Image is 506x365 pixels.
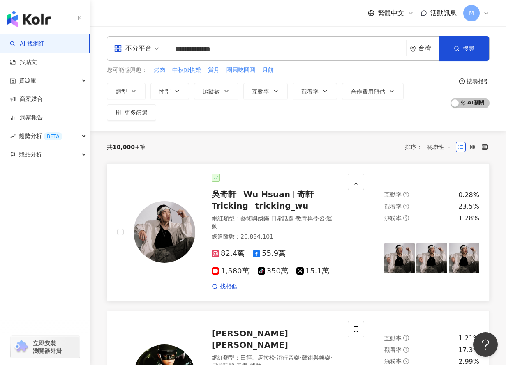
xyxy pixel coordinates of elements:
[240,354,275,361] span: 田徑、馬拉松
[172,66,201,75] button: 中秋節快樂
[107,163,490,301] a: KOL Avatar吳奇軒Wu Hsuan奇軒Trickingtricking_wu網紅類型：藝術與娛樂·日常話題·教育與學習·運動總追蹤數：20,834,10182.4萬55.9萬1,580萬...
[458,334,479,343] div: 1.21%
[159,88,171,95] span: 性別
[125,109,148,116] span: 更多篩選
[469,9,474,18] span: M
[19,145,42,164] span: 競品分析
[19,71,36,90] span: 資源庫
[33,340,62,354] span: 立即安裝 瀏覽器外掛
[10,95,43,103] a: 商案媒合
[296,267,329,275] span: 15.1萬
[194,83,238,99] button: 追蹤數
[203,88,220,95] span: 追蹤數
[378,9,404,18] span: 繁體中文
[458,346,479,355] div: 17.3%
[403,215,409,221] span: question-circle
[114,42,152,55] div: 不分平台
[240,215,269,222] span: 藝術與娛樂
[473,332,498,357] iframe: Help Scout Beacon - Open
[7,11,51,27] img: logo
[277,354,300,361] span: 流行音樂
[405,140,456,154] div: 排序：
[342,83,404,99] button: 合作費用預估
[153,66,166,75] button: 烤肉
[252,88,269,95] span: 互動率
[13,340,29,354] img: chrome extension
[410,46,416,52] span: environment
[107,104,156,121] button: 更多篩選
[384,347,402,353] span: 觀看率
[294,215,296,222] span: ·
[113,144,140,150] span: 10,000+
[212,249,245,258] span: 82.4萬
[212,267,250,275] span: 1,580萬
[212,189,314,211] span: 奇軒Tricking
[212,282,237,291] a: 找相似
[220,282,237,291] span: 找相似
[351,88,385,95] span: 合作費用預估
[258,267,288,275] span: 350萬
[458,214,479,223] div: 1.28%
[384,243,415,273] img: post-image
[427,140,451,154] span: 關聯性
[418,45,439,52] div: 台灣
[107,144,146,150] div: 共 筆
[403,347,409,353] span: question-circle
[154,66,165,74] span: 烤肉
[10,58,37,67] a: 找貼文
[403,335,409,341] span: question-circle
[243,83,288,99] button: 互動率
[296,215,325,222] span: 教育與學習
[403,358,409,364] span: question-circle
[262,66,274,74] span: 月餅
[403,204,409,209] span: question-circle
[226,66,256,75] button: 團圓吃圓圓
[212,189,236,199] span: 吳奇軒
[10,40,44,48] a: searchAI 找網紅
[10,114,43,122] a: 洞察報告
[302,354,330,361] span: 藝術與娛樂
[301,88,319,95] span: 觀看率
[403,192,409,197] span: question-circle
[467,78,490,85] div: 搜尋指引
[212,215,338,231] div: 網紅類型 ：
[255,201,309,211] span: tricking_wu
[459,78,465,84] span: question-circle
[458,191,479,200] div: 0.28%
[384,191,402,198] span: 互動率
[293,83,337,99] button: 觀看率
[384,358,402,365] span: 漲粉率
[253,249,286,258] span: 55.9萬
[416,243,447,273] img: post-image
[208,66,219,74] span: 賞月
[150,83,189,99] button: 性別
[19,127,62,145] span: 趨勢分析
[384,203,402,210] span: 觀看率
[384,335,402,342] span: 互動率
[134,201,195,263] img: KOL Avatar
[226,66,255,74] span: 團圓吃圓圓
[269,215,271,222] span: ·
[107,83,146,99] button: 類型
[463,45,474,52] span: 搜尋
[439,36,489,61] button: 搜尋
[243,189,290,199] span: Wu Hsuan
[300,354,301,361] span: ·
[44,132,62,140] div: BETA
[330,354,332,361] span: ·
[449,243,479,273] img: post-image
[116,88,127,95] span: 類型
[275,354,277,361] span: ·
[262,66,274,75] button: 月餅
[114,44,122,53] span: appstore
[107,66,147,74] span: 您可能感興趣：
[458,202,479,211] div: 23.5%
[208,66,220,75] button: 賞月
[212,233,338,241] div: 總追蹤數 ： 20,834,101
[10,133,16,139] span: rise
[325,215,326,222] span: ·
[11,336,80,358] a: chrome extension立即安裝 瀏覽器外掛
[271,215,294,222] span: 日常話題
[212,328,288,350] span: [PERSON_NAME] [PERSON_NAME]
[384,215,402,221] span: 漲粉率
